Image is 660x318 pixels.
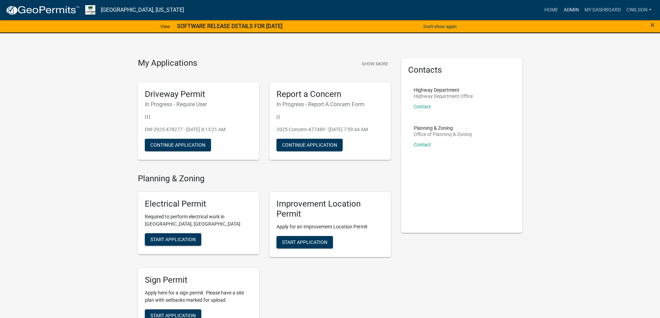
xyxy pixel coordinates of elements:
a: My Dashboard [582,3,624,17]
p: Highway Department Office [414,94,473,99]
button: Start Application [145,233,201,246]
h5: Improvement Location Permit [276,199,384,219]
h5: Sign Permit [145,275,252,285]
a: Admin [561,3,582,17]
button: Continue Application [145,139,211,151]
span: Start Application [150,237,196,242]
img: Morgan County, Indiana [85,5,95,15]
p: | | [276,113,384,120]
h6: In Progress - Require User [145,101,252,108]
a: Home [542,3,561,17]
a: Contact [414,104,431,109]
p: Apply for an Improvement Location Permit [276,223,384,230]
h6: In Progress - Report A Concern Form [276,101,384,108]
button: Close [650,21,655,29]
h5: Report a Concern [276,89,384,99]
h4: My Applications [138,58,197,69]
a: cwilson [624,3,654,17]
button: Don't show again [421,21,459,32]
span: Start Application [282,239,327,245]
p: Highway Department [414,88,473,92]
h5: Driveway Permit [145,89,252,99]
button: Show More [359,58,391,70]
p: 2025-Concern-477489 - [DATE] 7:59:44 AM [276,126,384,133]
span: Start Application [150,312,196,318]
p: Office of Planning & Zoning [414,132,472,137]
a: View [158,21,173,32]
p: Apply here for a sign permit. Please have a site plan with setbacks marked for upload [145,289,252,304]
h4: Planning & Zoning [138,174,391,184]
button: Start Application [276,236,333,248]
p: DW-2025-478277 - [DATE] 8:13:21 AM [145,126,252,133]
h5: Electrical Permit [145,199,252,209]
span: × [650,20,655,30]
strong: SOFTWARE RELEASE DETAILS FOR [DATE] [177,23,282,29]
p: | | | [145,113,252,120]
button: Continue Application [276,139,343,151]
p: Planning & Zoning [414,126,472,130]
p: Required to perform electrical work in [GEOGRAPHIC_DATA], [GEOGRAPHIC_DATA] [145,213,252,228]
a: Contact [414,142,431,147]
h5: Contacts [408,65,516,75]
a: [GEOGRAPHIC_DATA], [US_STATE] [101,4,184,16]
